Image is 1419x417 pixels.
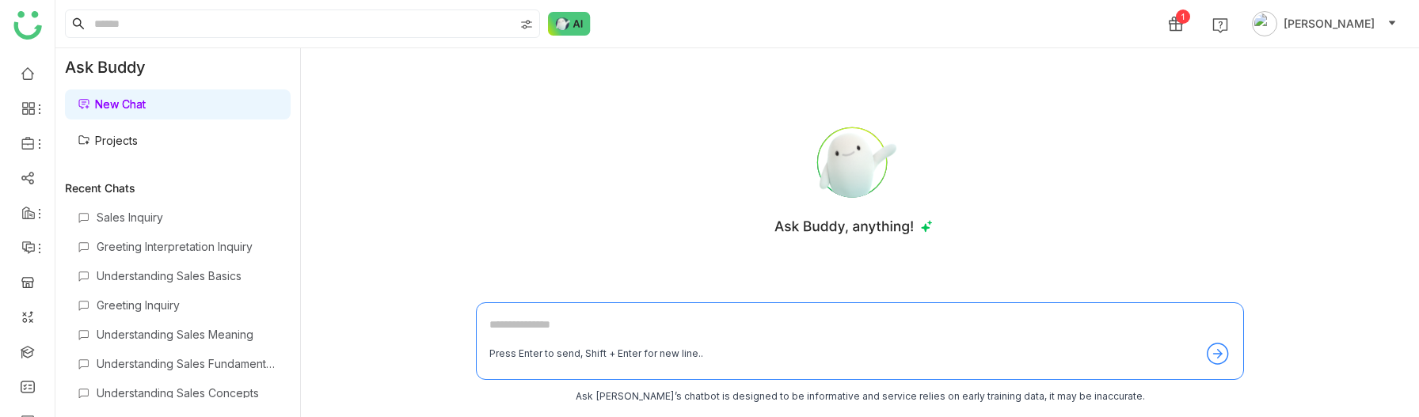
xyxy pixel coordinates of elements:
div: Understanding Sales Basics [97,269,278,282]
div: Greeting Inquiry [97,298,278,312]
img: search-type.svg [520,18,533,31]
div: Sales Inquiry [97,210,278,224]
div: 1 [1176,9,1190,24]
button: [PERSON_NAME] [1249,11,1400,36]
div: Greeting Interpretation Inquiry [97,240,278,253]
span: [PERSON_NAME] [1284,15,1375,32]
img: avatar [1252,11,1277,36]
div: Understanding Sales Fundamentals [97,357,278,370]
div: Press Enter to send, Shift + Enter for new line.. [489,347,703,362]
img: ask-buddy-normal.svg [548,12,591,36]
a: Projects [78,134,138,147]
a: New Chat [78,97,146,111]
div: Ask [PERSON_NAME]’s chatbot is designed to be informative and service relies on early training da... [476,389,1244,404]
img: help.svg [1212,17,1228,33]
div: Recent Chats [65,181,291,195]
div: Understanding Sales Meaning [97,328,278,341]
div: Understanding Sales Concepts [97,386,278,400]
div: Ask Buddy [55,48,300,86]
img: logo [13,11,42,40]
